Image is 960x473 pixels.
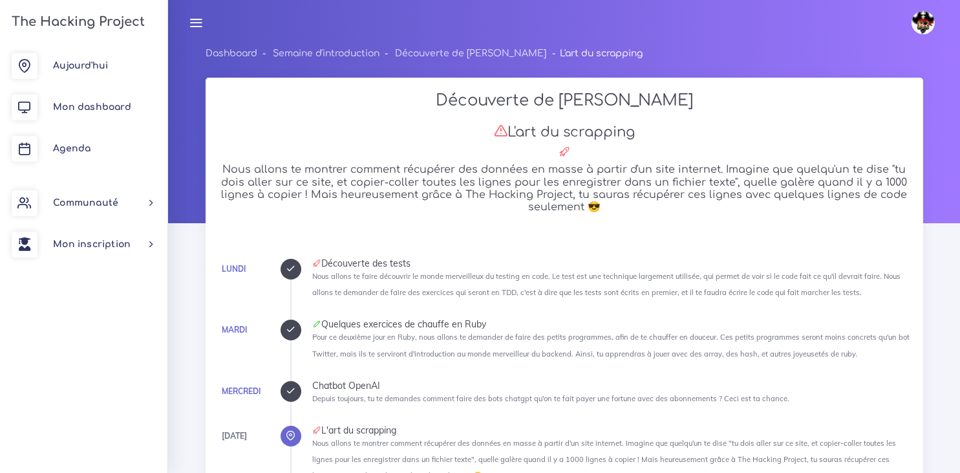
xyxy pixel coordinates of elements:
span: Mon dashboard [53,102,131,112]
h3: The Hacking Project [8,15,145,29]
h2: Découverte de [PERSON_NAME] [219,91,910,110]
div: Découverte des tests [312,259,910,268]
li: L'art du scrapping [546,45,642,61]
div: Quelques exercices de chauffe en Ruby [312,320,910,329]
a: Lundi [222,264,246,274]
img: avatar [912,11,935,34]
small: Nous allons te faire découvrir le monde merveilleux du testing en code. Le test est une technique... [312,272,901,297]
div: [DATE] [222,429,247,443]
span: Agenda [53,144,91,153]
h3: L'art du scrapping [219,124,910,140]
span: Communauté [53,198,118,208]
div: Chatbot OpenAI [312,381,910,390]
a: Dashboard [206,49,257,58]
small: Pour ce deuxième jour en Ruby, nous allons te demander de faire des petits programmes, afin de te... [312,333,910,358]
small: Depuis toujours, tu te demandes comment faire des bots chatgpt qu'on te fait payer une fortune av... [312,394,789,403]
a: Semaine d'introduction [273,49,379,58]
span: Mon inscription [53,239,131,249]
div: L'art du scrapping [312,426,910,435]
a: Découverte de [PERSON_NAME] [395,49,546,58]
a: Mardi [222,325,247,335]
span: Aujourd'hui [53,61,108,71]
a: Mercredi [222,386,261,396]
h5: Nous allons te montrer comment récupérer des données en masse à partir d'un site internet. Imagin... [219,164,910,214]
